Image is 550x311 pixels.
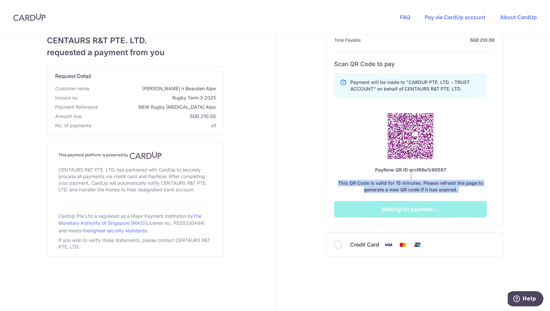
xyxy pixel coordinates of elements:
span: Amount due [55,113,82,120]
p: Payment will be made to "CARDUP PTE. LTD. - TRUST ACCOUNT" on behalf of CENTAURS R&T PTE. LTD. [350,79,481,92]
span: Invoice no. [55,95,79,101]
span: [PERSON_NAME] n Beauden Alpe [92,85,216,92]
img: CardUp [130,151,162,159]
a: FAQ [400,14,410,20]
span: Credit Card [350,241,379,249]
span: SGD 210.00 [84,113,216,120]
div: CardUp Pte Ltd is regulated as a Major Payment Institution by (License no.: PS20200484) and meets... [59,211,213,236]
span: translation missing: en.request_detail [55,73,91,79]
a: About CardUp [500,14,537,20]
span: translation missing: en.payment_reference [55,104,98,110]
span: Total Payable [334,36,361,44]
h6: Scan QR Code to pay [334,60,495,68]
span: qrcf49e7c90567 [409,167,446,173]
h4: This payment platform is powered by [59,151,213,159]
span: x1 [211,123,216,128]
a: highest security standards [90,228,147,233]
span: No. of payments [55,122,91,129]
span: CENTAURS R&T PTE. LTD. [47,35,224,47]
div: CENTAURS R&T PTE. LTD. has partnered with CardUp to securely process all payments via credit card... [59,165,213,194]
a: Pay via CardUp account [425,14,486,20]
img: PayNow QR Code [380,106,441,167]
img: Visa [382,241,395,249]
span: NEW Rugby [MEDICAL_DATA] Alpe [100,104,216,110]
img: CardUp [13,13,46,21]
span: Customer name [55,85,89,92]
div: Credit Card Visa Mastercard Union Pay [334,241,495,249]
img: Mastercard [396,241,410,249]
div: If you wish to verify these statements, please contact CENTAURS R&T PTE. LTD.. [59,236,213,252]
div: This QR Code is valid for 15 minutes. Please refresh the page to generate a new QR code if it has... [334,167,487,193]
iframe: Opens a widget where you can find more information [508,291,543,308]
span: Rugby Term 3 2025 [81,95,216,101]
span: requested a payment from you [47,47,224,58]
span: PayNow QR ID [375,167,408,173]
img: Union Pay [411,241,424,249]
strong: SGD 210.00 [364,36,495,44]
